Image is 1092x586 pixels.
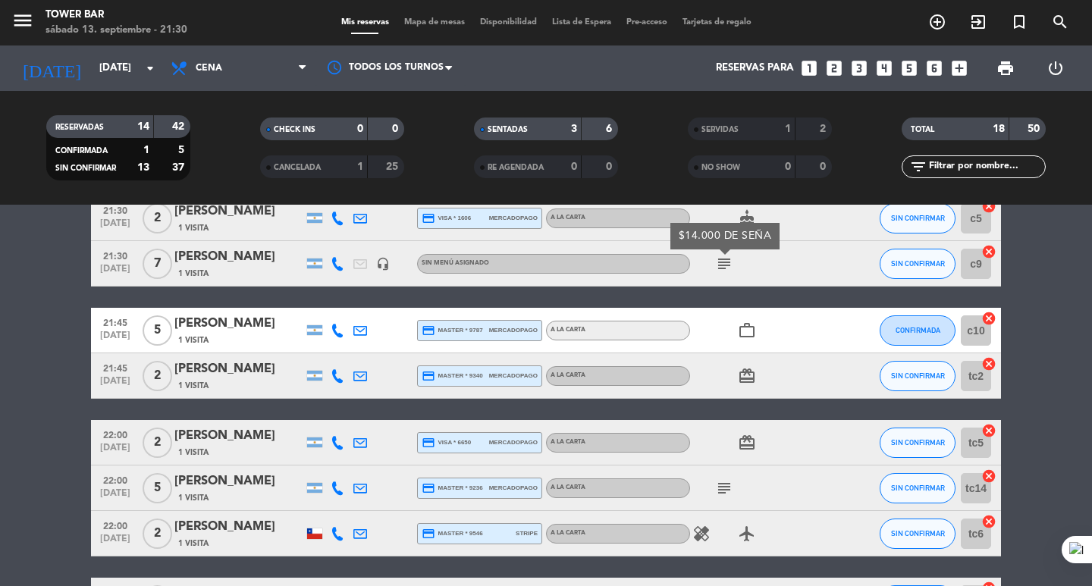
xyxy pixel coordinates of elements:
span: [DATE] [96,264,134,281]
div: [PERSON_NAME] [174,247,303,267]
strong: 0 [820,161,829,172]
div: Tower Bar [45,8,187,23]
button: SIN CONFIRMAR [880,249,955,279]
span: 1 Visita [178,537,209,550]
span: 2 [143,519,172,549]
div: [PERSON_NAME] [174,314,303,334]
strong: 50 [1028,124,1043,134]
i: cancel [981,311,996,326]
span: [DATE] [96,443,134,460]
span: master * 9787 [422,324,483,337]
i: add_circle_outline [928,13,946,31]
span: 1 Visita [178,334,209,346]
i: menu [11,9,34,32]
span: master * 9546 [422,527,483,541]
strong: 5 [178,145,187,155]
span: 2 [143,361,172,391]
strong: 0 [606,161,615,172]
span: SIN CONFIRMAR [55,165,116,172]
span: 5 [143,473,172,503]
span: mercadopago [489,213,538,223]
div: [PERSON_NAME] [174,426,303,446]
span: SERVIDAS [701,126,739,133]
i: looks_6 [924,58,944,78]
span: SIN CONFIRMAR [891,371,945,380]
span: 7 [143,249,172,279]
strong: 42 [172,121,187,132]
span: [DATE] [96,331,134,348]
i: credit_card [422,369,435,383]
strong: 6 [606,124,615,134]
span: RESERVADAS [55,124,104,131]
span: CHECK INS [274,126,315,133]
span: SIN CONFIRMAR [891,529,945,537]
span: Tarjetas de regalo [675,18,759,27]
span: master * 9236 [422,481,483,495]
span: stripe [516,528,538,538]
button: SIN CONFIRMAR [880,473,955,503]
span: mercadopago [489,437,538,447]
span: CONFIRMADA [55,147,108,155]
span: visa * 6650 [422,436,471,450]
strong: 0 [785,161,791,172]
span: Sin menú asignado [422,260,489,266]
span: [DATE] [96,218,134,236]
i: [DATE] [11,52,92,85]
span: 1 Visita [178,268,209,280]
i: subject [715,255,733,273]
i: card_giftcard [738,367,756,385]
input: Filtrar por nombre... [927,158,1045,175]
span: A LA CARTA [551,530,585,536]
strong: 13 [137,162,149,173]
strong: 1 [143,145,149,155]
span: Reservas para [716,62,794,74]
i: card_giftcard [738,434,756,452]
span: 2 [143,428,172,458]
i: looks_4 [874,58,894,78]
strong: 25 [386,161,401,172]
span: SIN CONFIRMAR [891,259,945,268]
i: healing [692,525,711,543]
strong: 0 [392,124,401,134]
i: credit_card [422,436,435,450]
i: cancel [981,244,996,259]
span: 21:30 [96,201,134,218]
span: 2 [143,203,172,233]
span: CANCELADA [274,164,321,171]
span: A LA CARTA [551,372,585,378]
button: SIN CONFIRMAR [880,519,955,549]
i: headset_mic [376,257,390,271]
span: NO SHOW [701,164,740,171]
span: A LA CARTA [551,215,585,221]
span: Disponibilidad [472,18,544,27]
i: cancel [981,356,996,371]
i: search [1051,13,1069,31]
i: credit_card [422,527,435,541]
span: TOTAL [911,126,934,133]
i: cake [738,209,756,227]
span: Mapa de mesas [397,18,472,27]
span: mercadopago [489,371,538,381]
span: 22:00 [96,516,134,534]
span: 22:00 [96,425,134,443]
span: SIN CONFIRMAR [891,214,945,222]
span: 1 Visita [178,222,209,234]
span: A LA CARTA [551,327,585,333]
button: SIN CONFIRMAR [880,428,955,458]
button: CONFIRMADA [880,315,955,346]
span: [DATE] [96,376,134,393]
i: cancel [981,468,996,484]
div: [PERSON_NAME] [174,517,303,537]
span: Mis reservas [334,18,397,27]
strong: 1 [357,161,363,172]
i: looks_3 [849,58,869,78]
i: airplanemode_active [738,525,756,543]
span: SIN CONFIRMAR [891,484,945,492]
span: print [996,59,1015,77]
i: turned_in_not [1010,13,1028,31]
span: 21:30 [96,246,134,264]
span: [DATE] [96,534,134,551]
i: arrow_drop_down [141,59,159,77]
span: master * 9340 [422,369,483,383]
div: [PERSON_NAME] [174,202,303,221]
